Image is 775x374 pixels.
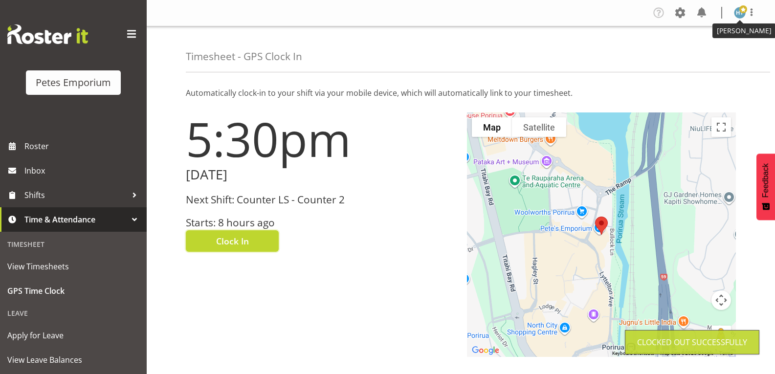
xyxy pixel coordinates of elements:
[186,112,455,165] h1: 5:30pm
[469,344,502,357] a: Open this area in Google Maps (opens a new window)
[186,194,455,205] h3: Next Shift: Counter LS - Counter 2
[186,217,455,228] h3: Starts: 8 hours ago
[2,323,144,348] a: Apply for Leave
[711,117,731,137] button: Toggle fullscreen view
[2,348,144,372] a: View Leave Balances
[186,167,455,182] h2: [DATE]
[2,234,144,254] div: Timesheet
[186,87,736,99] p: Automatically clock-in to your shift via your mobile device, which will automatically link to you...
[7,328,139,343] span: Apply for Leave
[512,117,566,137] button: Show satellite imagery
[24,139,142,154] span: Roster
[734,7,746,19] img: helena-tomlin701.jpg
[2,279,144,303] a: GPS Time Clock
[711,326,731,345] button: Drag Pegman onto the map to open Street View
[186,230,279,252] button: Clock In
[2,254,144,279] a: View Timesheets
[2,303,144,323] div: Leave
[186,51,302,62] h4: Timesheet - GPS Clock In
[711,290,731,310] button: Map camera controls
[7,259,139,274] span: View Timesheets
[7,284,139,298] span: GPS Time Clock
[756,154,775,220] button: Feedback - Show survey
[24,163,142,178] span: Inbox
[761,163,770,198] span: Feedback
[469,344,502,357] img: Google
[612,350,654,357] button: Keyboard shortcuts
[36,75,111,90] div: Petes Emporium
[637,336,747,348] div: Clocked out Successfully
[7,24,88,44] img: Rosterit website logo
[216,235,249,247] span: Clock In
[7,352,139,367] span: View Leave Balances
[472,117,512,137] button: Show street map
[24,188,127,202] span: Shifts
[24,212,127,227] span: Time & Attendance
